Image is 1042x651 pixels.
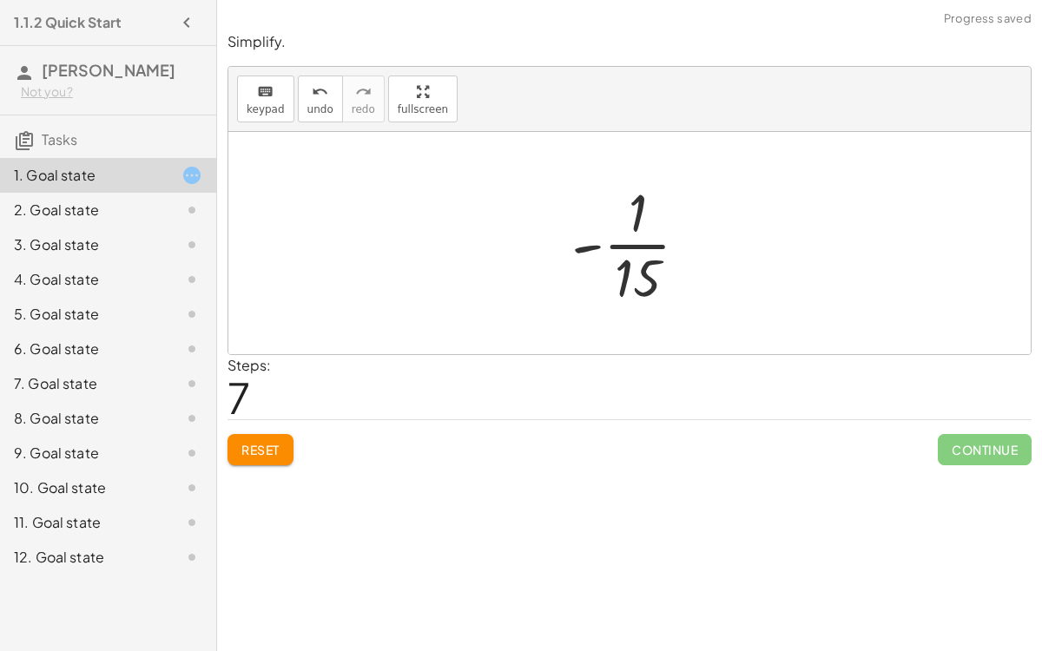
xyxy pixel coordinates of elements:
[257,82,274,102] i: keyboard
[42,130,77,148] span: Tasks
[181,269,202,290] i: Task not started.
[352,103,375,115] span: redo
[181,234,202,255] i: Task not started.
[312,82,328,102] i: undo
[42,60,175,80] span: [PERSON_NAME]
[228,32,1032,52] p: Simplify.
[181,165,202,186] i: Task started.
[14,443,154,464] div: 9. Goal state
[398,103,448,115] span: fullscreen
[342,76,385,122] button: redoredo
[247,103,285,115] span: keypad
[14,234,154,255] div: 3. Goal state
[181,200,202,220] i: Task not started.
[228,371,250,424] span: 7
[228,356,271,374] label: Steps:
[14,339,154,359] div: 6. Goal state
[181,547,202,568] i: Task not started.
[14,269,154,290] div: 4. Goal state
[181,304,202,325] i: Task not started.
[181,477,202,498] i: Task not started.
[14,200,154,220] div: 2. Goal state
[14,408,154,429] div: 8. Goal state
[181,373,202,394] i: Task not started.
[181,443,202,464] i: Task not started.
[181,408,202,429] i: Task not started.
[237,76,294,122] button: keyboardkeypad
[14,304,154,325] div: 5. Goal state
[307,103,333,115] span: undo
[181,339,202,359] i: Task not started.
[14,165,154,186] div: 1. Goal state
[228,434,293,465] button: Reset
[14,12,122,33] h4: 1.1.2 Quick Start
[298,76,343,122] button: undoundo
[355,82,372,102] i: redo
[14,547,154,568] div: 12. Goal state
[14,477,154,498] div: 10. Goal state
[21,83,202,101] div: Not you?
[181,512,202,533] i: Task not started.
[944,10,1032,28] span: Progress saved
[14,373,154,394] div: 7. Goal state
[241,442,280,457] span: Reset
[388,76,458,122] button: fullscreen
[14,512,154,533] div: 11. Goal state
